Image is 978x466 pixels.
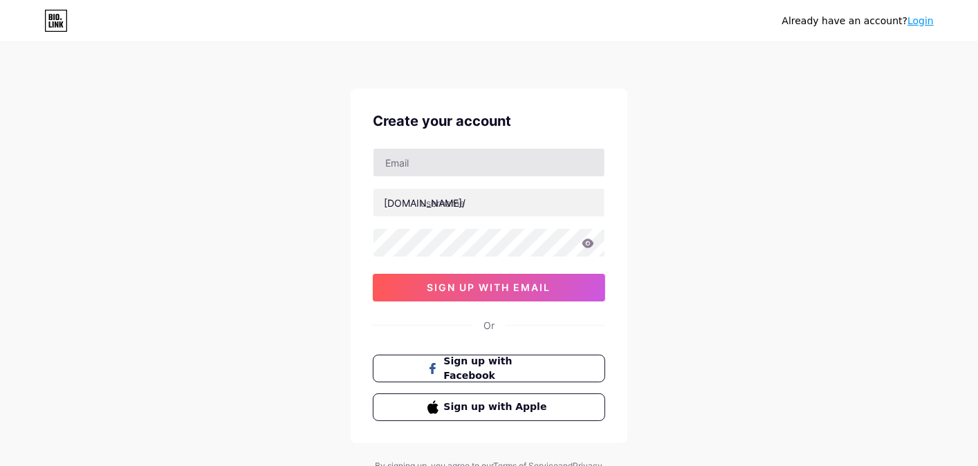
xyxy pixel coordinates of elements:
button: Sign up with Facebook [373,355,605,382]
a: Login [907,15,934,26]
input: username [373,189,605,216]
div: Already have an account? [782,14,934,28]
input: Email [373,149,605,176]
button: sign up with email [373,274,605,301]
span: Sign up with Facebook [444,354,551,383]
div: [DOMAIN_NAME]/ [384,196,465,210]
div: Create your account [373,111,605,131]
span: sign up with email [427,281,551,293]
button: Sign up with Apple [373,393,605,421]
div: Or [483,318,495,333]
span: Sign up with Apple [444,400,551,414]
